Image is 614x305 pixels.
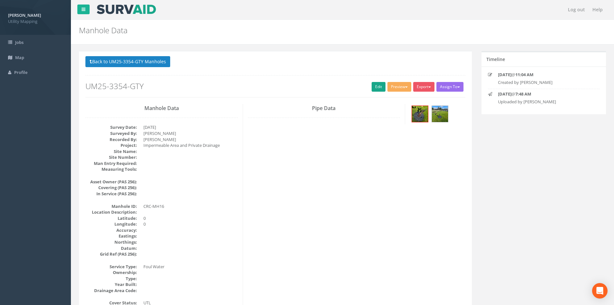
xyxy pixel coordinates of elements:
button: Preview [387,82,411,92]
dd: 0 [143,215,238,221]
dt: Manhole ID: [85,203,137,209]
a: [PERSON_NAME] Utility Mapping [8,11,63,24]
strong: [PERSON_NAME] [8,12,41,18]
strong: [DATE] [498,91,512,97]
span: Profile [14,69,27,75]
dt: Service Type: [85,264,137,270]
span: Map [15,55,24,60]
dt: Recorded By: [85,137,137,143]
dt: Man Entry Required: [85,160,137,167]
span: Jobs [15,39,24,45]
dt: Site Name: [85,148,137,155]
dt: Survey Date: [85,124,137,130]
dt: Eastings: [85,233,137,239]
p: @ [498,72,590,78]
dt: Latitude: [85,215,137,221]
dt: Covering (PAS 256): [85,185,137,191]
button: Export [413,82,434,92]
strong: 7:48 AM [515,91,531,97]
dd: CRC-MH16 [143,203,238,209]
h3: Manhole Data [85,106,238,111]
dd: Foul Water [143,264,238,270]
img: d3a284eb-7ca0-953b-9c05-aaacbd748914_b7bc8cef-71d2-3d56-37c7-fc178dbfae4e_thumb.jpg [412,106,428,122]
dt: Project: [85,142,137,148]
dd: 0 [143,221,238,227]
strong: 11:04 AM [515,72,533,77]
h2: Manhole Data [79,26,517,35]
button: Assign To [436,82,463,92]
dt: Measuring Tools: [85,166,137,172]
dt: Surveyed By: [85,130,137,137]
dt: Type: [85,276,137,282]
span: Utility Mapping [8,18,63,25]
dd: [PERSON_NAME] [143,137,238,143]
p: Uploaded by [PERSON_NAME] [498,99,590,105]
dt: Longitude: [85,221,137,227]
h5: Timeline [486,57,505,62]
h2: UM25-3354-GTY [85,82,465,90]
h3: Pipe Data [248,106,400,111]
dt: Datum: [85,245,137,251]
p: @ [498,91,590,97]
dt: Asset Owner (PAS 256): [85,179,137,185]
dt: Drainage Area Code: [85,288,137,294]
dt: Site Number: [85,154,137,160]
dt: Northings: [85,239,137,245]
dt: Grid Ref (PAS 256): [85,251,137,257]
dd: Impermeable Area and Private Drainage [143,142,238,148]
dt: Accuracy: [85,227,137,233]
strong: [DATE] [498,72,512,77]
dt: Ownership: [85,269,137,276]
img: d3a284eb-7ca0-953b-9c05-aaacbd748914_a314e954-7dee-a4bb-5065-701433ddf429_thumb.jpg [432,106,448,122]
a: Edit [372,82,385,92]
div: Open Intercom Messenger [592,283,608,299]
dd: [PERSON_NAME] [143,130,238,137]
dt: In Service (PAS 256): [85,191,137,197]
p: Created by [PERSON_NAME] [498,79,590,86]
dd: [DATE] [143,124,238,130]
dt: Year Built: [85,281,137,288]
button: Back to UM25-3354-GTY Manholes [85,56,170,67]
dt: Location Description: [85,209,137,215]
